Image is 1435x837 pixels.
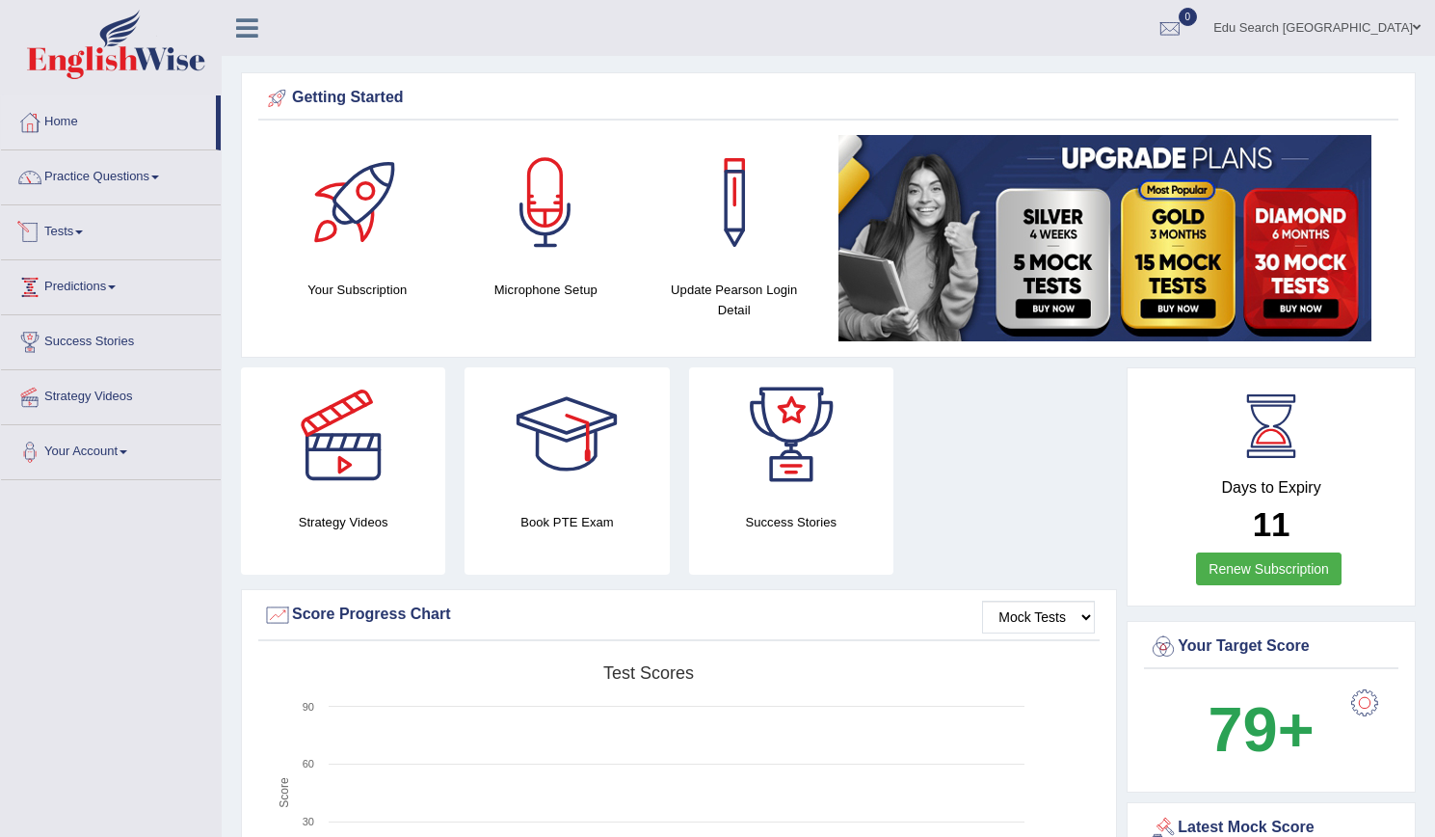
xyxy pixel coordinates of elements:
[1149,633,1394,661] div: Your Target Score
[278,777,291,808] tspan: Score
[1,150,221,199] a: Practice Questions
[465,512,669,532] h4: Book PTE Exam
[462,280,631,300] h4: Microphone Setup
[1,315,221,364] a: Success Stories
[603,663,694,683] tspan: Test scores
[1,425,221,473] a: Your Account
[303,758,314,769] text: 60
[1208,694,1314,765] b: 79+
[1179,8,1198,26] span: 0
[1196,553,1342,585] a: Renew Subscription
[1,260,221,309] a: Predictions
[273,280,442,300] h4: Your Subscription
[1,95,216,144] a: Home
[303,816,314,827] text: 30
[263,84,1394,113] div: Getting Started
[241,512,445,532] h4: Strategy Videos
[650,280,819,320] h4: Update Pearson Login Detail
[1149,479,1394,497] h4: Days to Expiry
[838,135,1371,341] img: small5.jpg
[1,205,221,254] a: Tests
[303,701,314,713] text: 90
[1,370,221,418] a: Strategy Videos
[263,601,1095,630] div: Score Progress Chart
[689,512,893,532] h4: Success Stories
[1253,505,1290,543] b: 11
